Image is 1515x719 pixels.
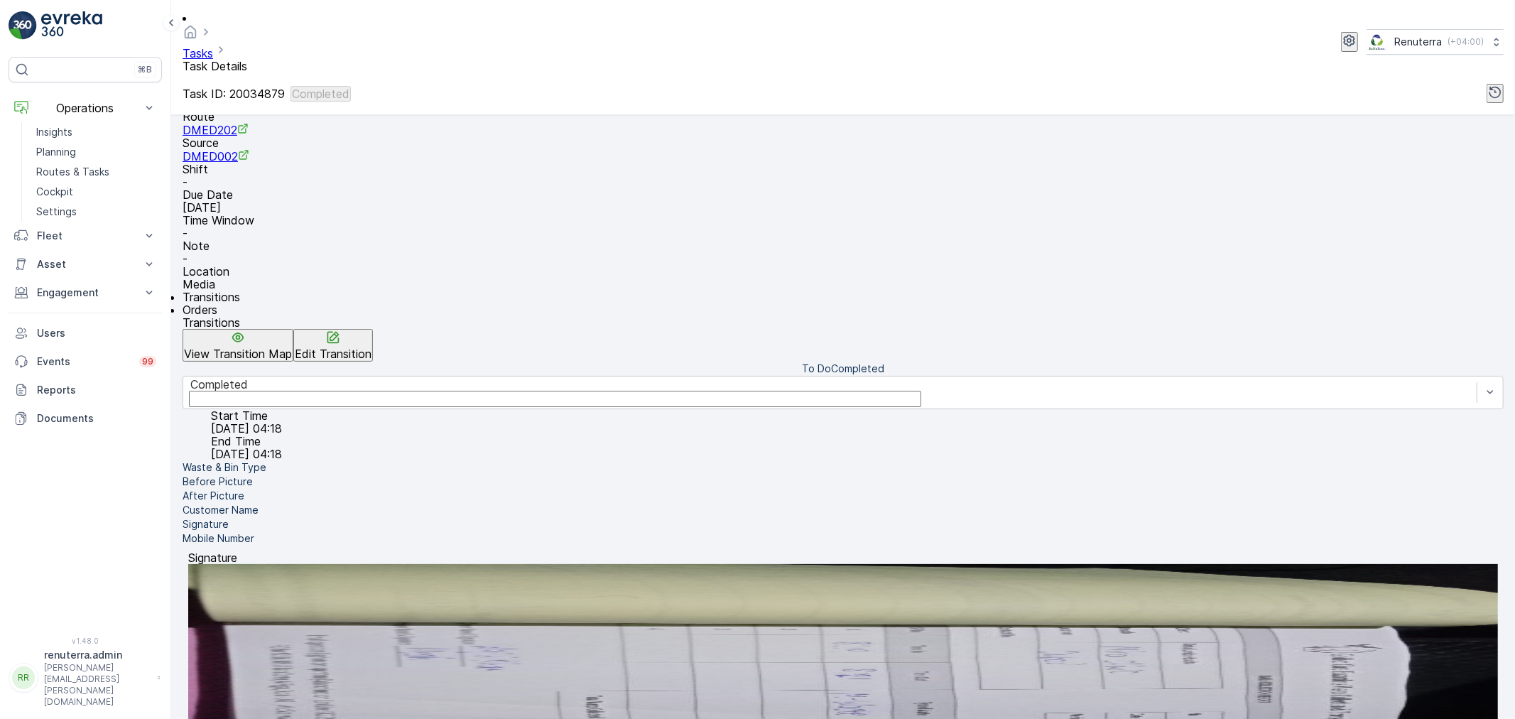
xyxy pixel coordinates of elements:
p: Signature [188,551,1498,564]
p: ⌘B [138,64,152,75]
a: Planning [31,142,162,162]
p: After Picture [183,489,244,503]
a: Tasks [183,46,213,60]
span: Orders [183,303,217,317]
div: RR [12,666,35,689]
p: - [183,175,1504,188]
p: Shift [183,163,1504,175]
p: End Time [211,435,282,448]
button: Renuterra(+04:00) [1367,29,1504,55]
button: Operations [9,94,162,122]
p: Cockpit [36,185,73,199]
a: Routes & Tasks [31,162,162,182]
p: ( +04:00 ) [1448,36,1484,48]
p: Renuterra [1394,35,1442,49]
p: Edit Transition [295,347,371,360]
p: Transitions [183,316,1504,329]
p: To Do [802,362,831,376]
p: - [183,227,1504,239]
p: Engagement [37,286,134,300]
p: [DATE] [183,201,1504,214]
p: Media [183,278,1504,291]
a: Cockpit [31,182,162,202]
p: renuterra.admin [44,648,151,662]
a: Homepage [183,28,198,43]
span: [DATE] 04:18 [211,447,282,461]
img: logo_light-DOdMpM7g.png [41,11,102,40]
p: Asset [37,257,134,271]
p: Due Date [183,188,1504,201]
p: View Transition Map [184,347,292,360]
p: Before Picture [183,475,253,489]
span: [DATE] 04:18 [211,421,282,436]
p: Users [37,326,156,340]
p: Documents [37,411,156,426]
p: Settings [36,205,77,219]
p: Insights [36,125,72,139]
a: Settings [31,202,162,222]
img: logo [9,11,37,40]
p: Completed [831,362,884,376]
p: - [183,252,1504,265]
p: Location [183,265,1504,278]
p: Planning [36,145,76,159]
button: RRrenuterra.admin[PERSON_NAME][EMAIL_ADDRESS][PERSON_NAME][DOMAIN_NAME] [9,648,162,708]
a: Insights [31,122,162,142]
a: Documents [9,404,162,433]
p: Start Time [211,409,282,422]
p: Reports [37,383,156,397]
a: DMED002 [183,149,249,163]
button: Fleet [9,222,162,250]
p: Events [37,355,131,369]
button: Edit Transition [293,329,373,362]
p: Completed [292,87,349,100]
button: Asset [9,250,162,279]
span: Transitions [183,290,240,304]
a: DMED202 [183,123,249,137]
p: Source [183,136,1504,149]
img: Screenshot_2024-07-26_at_13.33.01.png [1367,34,1389,50]
p: Task ID: 20034879 [183,87,285,100]
p: Time Window [183,214,1504,227]
p: Operations [37,102,134,114]
a: Reports [9,376,162,404]
a: Users [9,319,162,347]
p: Route [183,110,1504,123]
p: Signature [183,517,229,531]
p: Mobile Number [183,531,254,546]
p: Waste & Bin Type [183,460,266,475]
button: Engagement [9,279,162,307]
p: 99 [142,356,153,367]
span: Task Details [183,59,247,73]
span: v 1.48.0 [9,637,162,645]
p: Customer Name [183,503,259,517]
a: Events99 [9,347,162,376]
p: [PERSON_NAME][EMAIL_ADDRESS][PERSON_NAME][DOMAIN_NAME] [44,662,151,708]
button: View Transition Map [183,329,293,362]
div: Completed [190,378,1470,391]
p: Fleet [37,229,134,243]
button: Completed [290,86,351,102]
p: Note [183,239,1504,252]
p: Routes & Tasks [36,165,109,179]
